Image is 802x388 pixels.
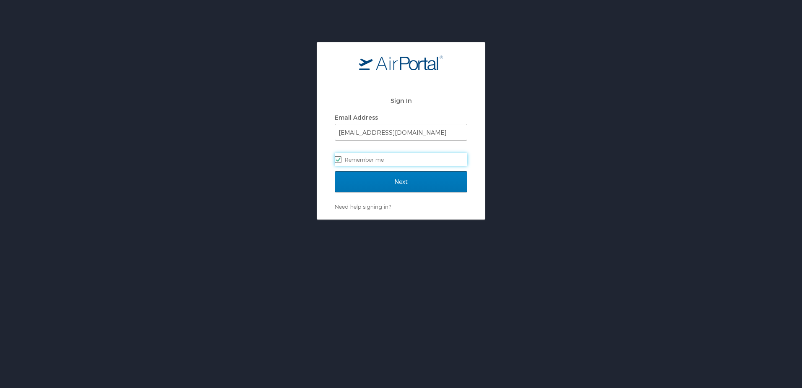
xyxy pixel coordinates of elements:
h2: Sign In [335,96,467,105]
label: Remember me [335,153,467,166]
input: Next [335,171,467,192]
a: Need help signing in? [335,203,391,210]
label: Email Address [335,114,378,121]
img: logo [359,55,443,70]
